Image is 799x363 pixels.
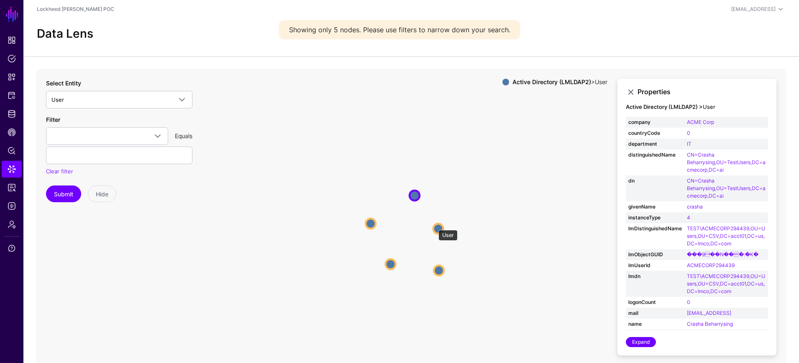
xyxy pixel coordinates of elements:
strong: lmdn [628,273,682,280]
a: ���9��N���:�K� [687,251,758,257]
a: Admin [2,216,22,233]
div: User [438,230,458,241]
h2: Data Lens [37,27,93,41]
strong: Active Directory (LMLDAP2) > [626,103,703,110]
a: Identity Data Fabric [2,106,22,122]
a: CAEP Hub [2,124,22,141]
span: Logs [8,202,16,210]
a: Logs [2,198,22,214]
strong: instanceType [628,214,682,221]
a: IT [687,141,691,147]
a: Snippets [2,69,22,85]
a: Protected Systems [2,87,22,104]
a: Lockheed [PERSON_NAME] POC [37,6,114,12]
button: Hide [88,185,116,202]
label: Select Entity [46,79,81,88]
a: Data Lens [2,161,22,178]
a: SGNL [5,5,19,23]
a: 0 [687,299,690,305]
span: Support [8,244,16,252]
span: CAEP Hub [8,128,16,136]
span: User [51,96,64,103]
span: Protected Systems [8,91,16,100]
h4: User [626,104,768,111]
a: Clear filter [46,168,73,175]
button: Submit [46,185,81,202]
label: Filter [46,115,60,124]
a: 4 [687,214,690,221]
span: Policies [8,54,16,63]
a: Expand [626,337,656,347]
span: Reports [8,183,16,192]
a: CN=Crasha Beharrysing,OU=TestUsers,DC=acmecorp,DC=ai [687,178,766,199]
h3: Properties [638,88,768,96]
div: [EMAIL_ADDRESS] [731,5,776,13]
strong: lmDistinguishedName [628,225,682,232]
a: Crasha Beharrysing [687,321,733,327]
strong: lmObjectGUID [628,251,682,258]
a: Policies [2,50,22,67]
a: Policy Lens [2,142,22,159]
strong: lmUserId [628,262,682,269]
div: > User [511,79,609,85]
span: Data Lens [8,165,16,173]
a: TEST\ACMECORP294439,OU=Users,OU=CSV,DC=acct01,DC=us,DC=lmco,DC=com [687,225,765,247]
div: Equals [172,131,196,140]
strong: countryCode [628,129,682,137]
strong: name [628,320,682,328]
strong: mail [628,309,682,317]
a: Reports [2,179,22,196]
a: TEST\ACMECORP294439,OU=Users,OU=CSV,DC=acct01,DC=us,DC=lmco,DC=com [687,273,765,294]
strong: company [628,118,682,126]
a: crasha [687,203,703,210]
div: Showing only 5 nodes. Please use filters to narrow down your search. [279,20,520,39]
strong: Active Directory (LMLDAP2) [512,78,591,85]
a: Dashboard [2,32,22,49]
a: [EMAIL_ADDRESS] [687,310,731,316]
span: Identity Data Fabric [8,110,16,118]
span: Admin [8,220,16,229]
a: ACME Corp [687,119,714,125]
span: Snippets [8,73,16,81]
a: ACMECORP294439 [687,262,735,268]
strong: givenName [628,203,682,211]
span: Policy Lens [8,147,16,155]
a: CN=Crasha Beharrysing,OU=TestUsers,DC=acmecorp,DC=ai [687,152,766,173]
strong: department [628,140,682,148]
strong: distinguishedName [628,151,682,159]
strong: dn [628,177,682,185]
a: 0 [687,130,690,136]
strong: logonCount [628,299,682,306]
span: Dashboard [8,36,16,44]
